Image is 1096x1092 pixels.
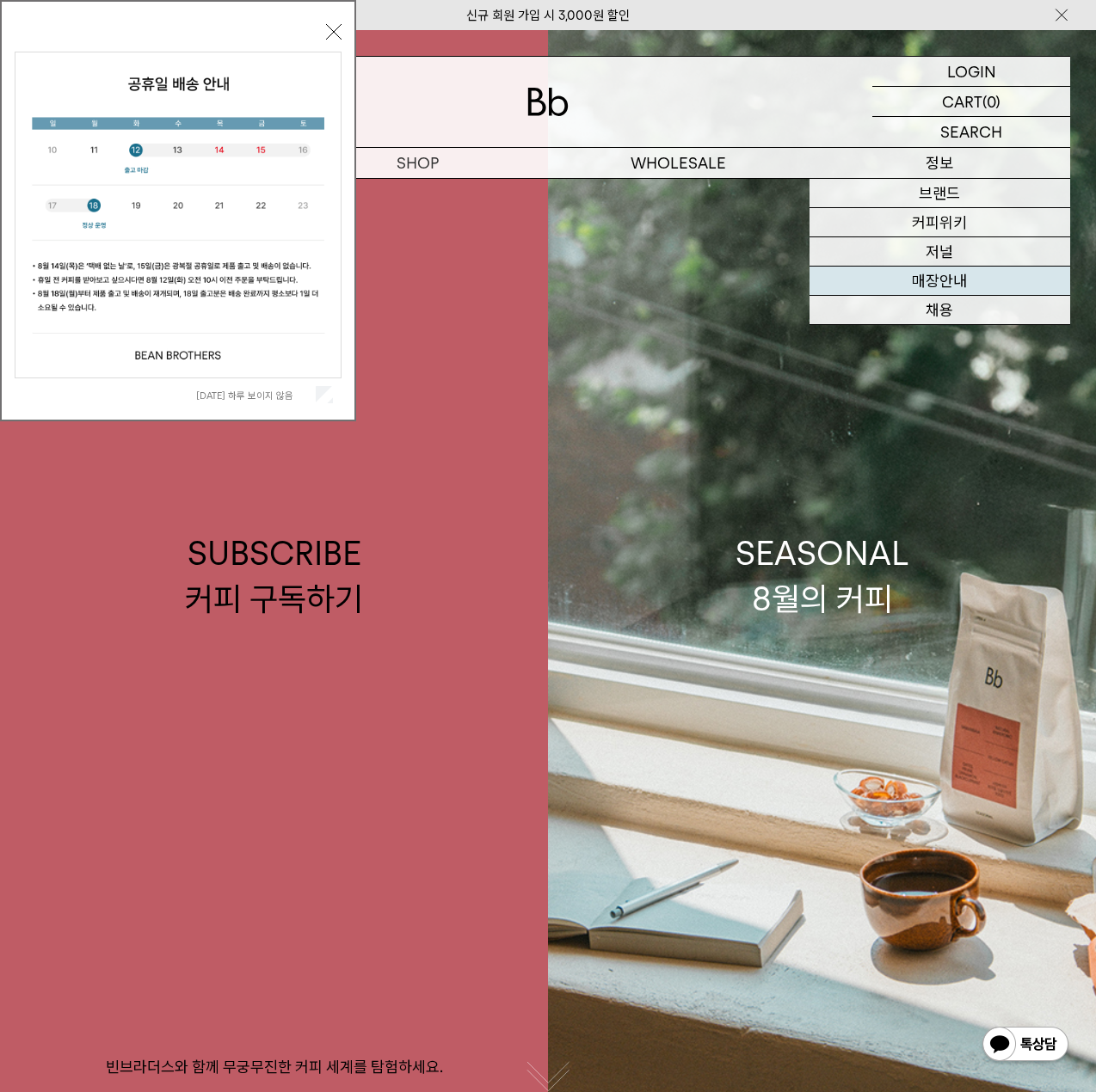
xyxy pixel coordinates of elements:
[981,1025,1070,1066] img: 카카오톡 채널 1:1 채팅 버튼
[326,24,342,40] button: 닫기
[196,390,312,402] label: [DATE] 하루 보이지 않음
[466,8,630,23] a: 신규 회원 가입 시 3,000원 할인
[287,148,549,178] a: SHOP
[810,267,1071,296] a: 매장안내
[940,117,1002,147] p: SEARCH
[810,148,1071,178] p: 정보
[736,531,909,622] div: SEASONAL 8월의 커피
[548,148,810,178] p: WHOLESALE
[527,88,569,116] img: 로고
[810,179,1071,208] a: 브랜드
[810,296,1071,325] a: 채용
[942,87,982,116] p: CART
[810,237,1071,267] a: 저널
[15,52,341,377] img: cb63d4bbb2e6550c365f227fdc69b27f_113810.jpg
[185,531,363,622] div: SUBSCRIBE 커피 구독하기
[982,87,1001,116] p: (0)
[947,57,996,86] p: LOGIN
[872,87,1070,117] a: CART (0)
[810,208,1071,237] a: 커피위키
[872,57,1070,87] a: LOGIN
